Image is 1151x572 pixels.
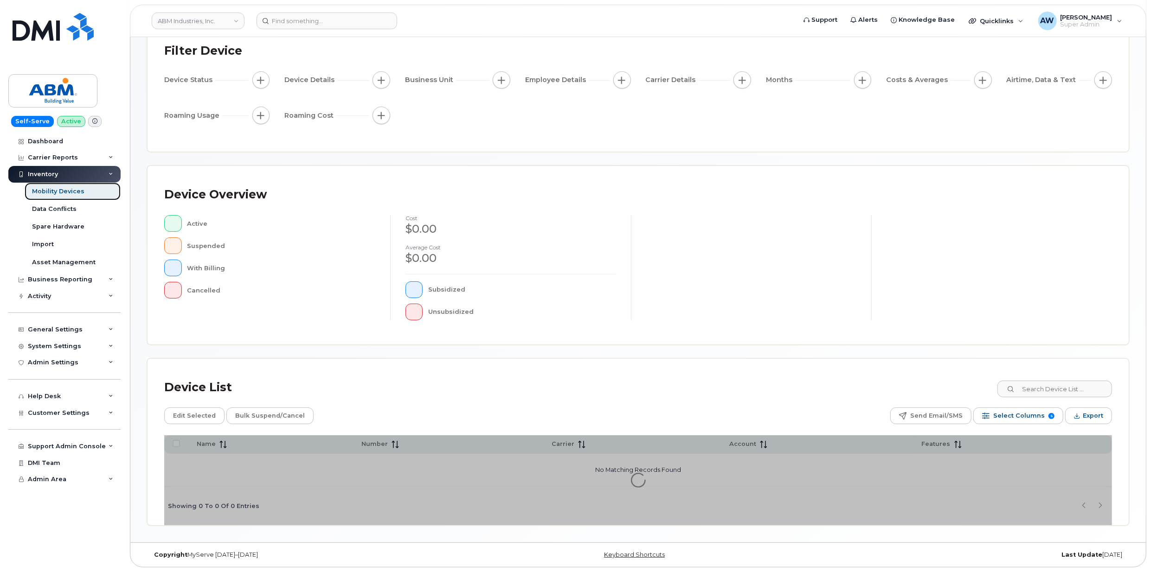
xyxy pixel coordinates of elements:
span: Knowledge Base [899,15,955,25]
div: Unsubsidized [428,304,616,320]
span: Costs & Averages [886,75,951,85]
a: Keyboard Shortcuts [604,551,665,558]
span: Carrier Details [646,75,699,85]
input: Search Device List ... [997,381,1112,397]
span: [PERSON_NAME] [1061,13,1112,21]
div: Cancelled [187,282,375,299]
span: Device Status [164,75,215,85]
span: Support [811,15,837,25]
a: Support [797,11,844,29]
span: Send Email/SMS [910,409,963,423]
div: Quicklinks [962,12,1030,30]
span: Export [1083,409,1103,423]
div: Subsidized [428,281,616,298]
span: 6 [1048,413,1055,419]
div: $0.00 [405,250,616,266]
span: Edit Selected [173,409,216,423]
span: Business Unit [405,75,456,85]
input: Find something... [257,13,397,29]
div: Alyssa Wagner [1032,12,1129,30]
span: Roaming Usage [164,111,222,121]
span: Months [766,75,795,85]
button: Bulk Suspend/Cancel [226,407,314,424]
button: Edit Selected [164,407,225,424]
span: Device Details [284,75,337,85]
span: Super Admin [1061,21,1112,28]
a: Knowledge Base [884,11,961,29]
strong: Last Update [1061,551,1102,558]
div: Active [187,215,375,232]
span: Quicklinks [980,17,1014,25]
div: Device List [164,375,232,400]
h4: Average cost [405,244,616,250]
div: [DATE] [802,551,1129,559]
span: Alerts [858,15,878,25]
span: Roaming Cost [284,111,336,121]
div: Suspended [187,237,375,254]
strong: Copyright [154,551,187,558]
div: $0.00 [405,221,616,237]
span: AW [1041,15,1055,26]
div: With Billing [187,260,375,276]
h4: cost [405,215,616,221]
button: Send Email/SMS [890,407,971,424]
div: Device Overview [164,183,267,207]
span: Select Columns [993,409,1045,423]
button: Export [1065,407,1112,424]
a: Alerts [844,11,884,29]
span: Employee Details [525,75,589,85]
span: Airtime, Data & Text [1007,75,1079,85]
span: Bulk Suspend/Cancel [235,409,305,423]
button: Select Columns 6 [973,407,1063,424]
div: MyServe [DATE]–[DATE] [147,551,475,559]
a: ABM Industries, Inc. [152,13,244,29]
div: Filter Device [164,39,242,63]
